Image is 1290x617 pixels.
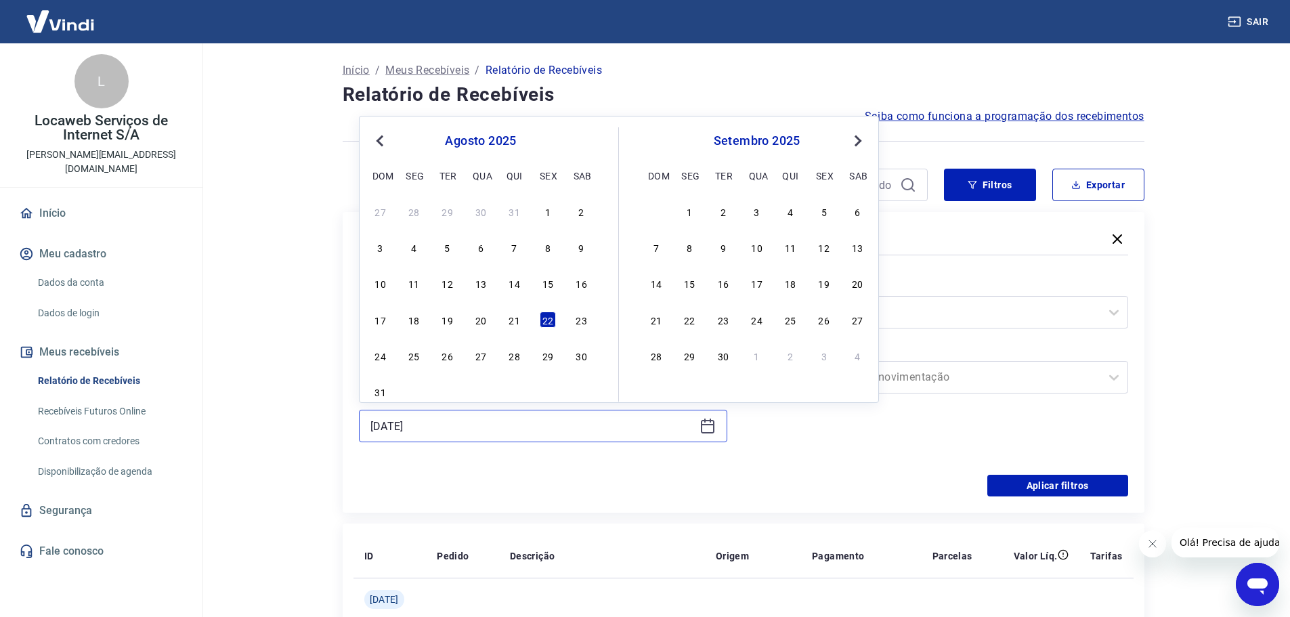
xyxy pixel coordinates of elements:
[1225,9,1274,35] button: Sair
[849,203,865,219] div: Choose sábado, 6 de setembro de 2025
[681,239,697,255] div: Choose segunda-feira, 8 de setembro de 2025
[372,383,389,400] div: Choose domingo, 31 de agosto de 2025
[540,203,556,219] div: Choose sexta-feira, 1 de agosto de 2025
[715,312,731,328] div: Choose terça-feira, 23 de setembro de 2025
[849,312,865,328] div: Choose sábado, 27 de setembro de 2025
[865,108,1144,125] a: Saiba como funciona a programação dos recebimentos
[439,383,456,400] div: Choose terça-feira, 2 de setembro de 2025
[475,62,479,79] p: /
[439,167,456,184] div: ter
[473,312,489,328] div: Choose quarta-feira, 20 de agosto de 2025
[715,239,731,255] div: Choose terça-feira, 9 de setembro de 2025
[749,347,765,364] div: Choose quarta-feira, 1 de outubro de 2025
[540,275,556,291] div: Choose sexta-feira, 15 de agosto de 2025
[372,347,389,364] div: Choose domingo, 24 de agosto de 2025
[648,312,664,328] div: Choose domingo, 21 de setembro de 2025
[749,203,765,219] div: Choose quarta-feira, 3 de setembro de 2025
[749,239,765,255] div: Choose quarta-feira, 10 de setembro de 2025
[816,275,832,291] div: Choose sexta-feira, 19 de setembro de 2025
[11,114,192,142] p: Locaweb Serviços de Internet S/A
[812,549,865,563] p: Pagamento
[372,167,389,184] div: dom
[437,549,469,563] p: Pedido
[439,239,456,255] div: Choose terça-feira, 5 de agosto de 2025
[74,54,129,108] div: L
[681,275,697,291] div: Choose segunda-feira, 15 de setembro de 2025
[1090,549,1123,563] p: Tarifas
[1052,169,1144,201] button: Exportar
[782,203,798,219] div: Choose quinta-feira, 4 de setembro de 2025
[473,203,489,219] div: Choose quarta-feira, 30 de julho de 2025
[16,337,186,367] button: Meus recebíveis
[343,81,1144,108] h4: Relatório de Recebíveis
[782,312,798,328] div: Choose quinta-feira, 25 de setembro de 2025
[372,239,389,255] div: Choose domingo, 3 de agosto de 2025
[33,427,186,455] a: Contratos com credores
[1014,549,1058,563] p: Valor Líq.
[473,383,489,400] div: Choose quarta-feira, 3 de setembro de 2025
[406,203,422,219] div: Choose segunda-feira, 28 de julho de 2025
[782,347,798,364] div: Choose quinta-feira, 2 de outubro de 2025
[540,383,556,400] div: Choose sexta-feira, 5 de setembro de 2025
[507,203,523,219] div: Choose quinta-feira, 31 de julho de 2025
[540,347,556,364] div: Choose sexta-feira, 29 de agosto de 2025
[715,347,731,364] div: Choose terça-feira, 30 de setembro de 2025
[716,549,749,563] p: Origem
[574,347,590,364] div: Choose sábado, 30 de agosto de 2025
[11,148,192,176] p: [PERSON_NAME][EMAIL_ADDRESS][DOMAIN_NAME]
[33,269,186,297] a: Dados da conta
[681,167,697,184] div: seg
[16,496,186,526] a: Segurança
[473,347,489,364] div: Choose quarta-feira, 27 de agosto de 2025
[343,62,370,79] p: Início
[782,167,798,184] div: qui
[33,458,186,486] a: Disponibilização de agenda
[715,203,731,219] div: Choose terça-feira, 2 de setembro de 2025
[1171,528,1279,557] iframe: Mensagem da empresa
[510,549,555,563] p: Descrição
[648,203,664,219] div: Choose domingo, 31 de agosto de 2025
[849,167,865,184] div: sab
[406,383,422,400] div: Choose segunda-feira, 1 de setembro de 2025
[16,239,186,269] button: Meu cadastro
[816,239,832,255] div: Choose sexta-feira, 12 de setembro de 2025
[540,167,556,184] div: sex
[816,167,832,184] div: sex
[507,275,523,291] div: Choose quinta-feira, 14 de agosto de 2025
[749,167,765,184] div: qua
[850,133,866,149] button: Next Month
[681,312,697,328] div: Choose segunda-feira, 22 de setembro de 2025
[406,167,422,184] div: seg
[1236,563,1279,606] iframe: Botão para abrir a janela de mensagens
[439,312,456,328] div: Choose terça-feira, 19 de agosto de 2025
[715,275,731,291] div: Choose terça-feira, 16 de setembro de 2025
[473,239,489,255] div: Choose quarta-feira, 6 de agosto de 2025
[782,275,798,291] div: Choose quinta-feira, 18 de setembro de 2025
[16,1,104,42] img: Vindi
[16,198,186,228] a: Início
[372,275,389,291] div: Choose domingo, 10 de agosto de 2025
[849,275,865,291] div: Choose sábado, 20 de setembro de 2025
[574,312,590,328] div: Choose sábado, 23 de agosto de 2025
[987,475,1128,496] button: Aplicar filtros
[372,203,389,219] div: Choose domingo, 27 de julho de 2025
[681,203,697,219] div: Choose segunda-feira, 1 de setembro de 2025
[816,347,832,364] div: Choose sexta-feira, 3 de outubro de 2025
[646,201,867,365] div: month 2025-09
[370,133,591,149] div: agosto 2025
[507,347,523,364] div: Choose quinta-feira, 28 de agosto de 2025
[646,133,867,149] div: setembro 2025
[507,383,523,400] div: Choose quinta-feira, 4 de setembro de 2025
[370,416,694,436] input: Data final
[849,239,865,255] div: Choose sábado, 13 de setembro de 2025
[33,299,186,327] a: Dados de login
[749,312,765,328] div: Choose quarta-feira, 24 de setembro de 2025
[1139,530,1166,557] iframe: Fechar mensagem
[574,203,590,219] div: Choose sábado, 2 de agosto de 2025
[574,383,590,400] div: Choose sábado, 6 de setembro de 2025
[782,239,798,255] div: Choose quinta-feira, 11 de setembro de 2025
[406,347,422,364] div: Choose segunda-feira, 25 de agosto de 2025
[370,593,399,606] span: [DATE]
[385,62,469,79] p: Meus Recebíveis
